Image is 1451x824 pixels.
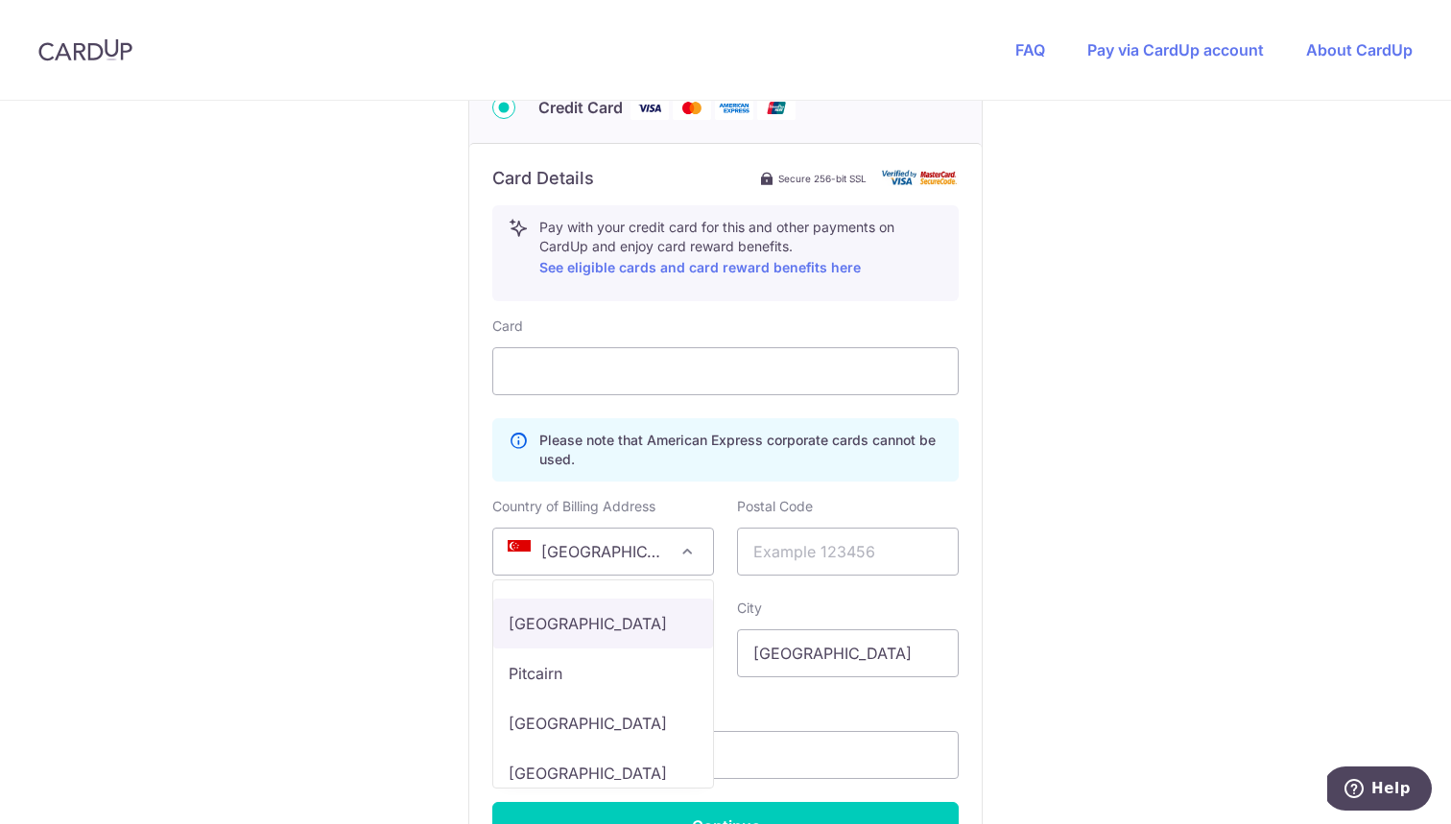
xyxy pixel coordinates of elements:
[509,712,667,735] p: [GEOGRAPHIC_DATA]
[509,360,942,383] iframe: Secure card payment input frame
[492,497,655,516] label: Country of Billing Address
[38,38,132,61] img: CardUp
[778,171,867,186] span: Secure 256-bit SSL
[539,259,861,275] a: See eligible cards and card reward benefits here
[715,96,753,120] img: American Express
[737,497,813,516] label: Postal Code
[1015,40,1045,59] a: FAQ
[492,96,959,120] div: Credit Card Visa Mastercard American Express Union Pay
[539,431,942,469] p: Please note that American Express corporate cards cannot be used.
[539,218,942,279] p: Pay with your credit card for this and other payments on CardUp and enjoy card reward benefits.
[492,317,523,336] label: Card
[737,528,959,576] input: Example 123456
[492,167,594,190] h6: Card Details
[1087,40,1264,59] a: Pay via CardUp account
[509,762,667,785] p: [GEOGRAPHIC_DATA]
[1306,40,1413,59] a: About CardUp
[493,529,713,575] span: Singapore
[492,528,714,576] span: Singapore
[1327,766,1432,814] iframe: Opens a widget where you can find more information
[673,96,711,120] img: Mastercard
[630,96,669,120] img: Visa
[509,662,562,685] p: Pitcairn
[757,96,796,120] img: Union Pay
[538,96,623,119] span: Credit Card
[737,599,762,618] label: City
[509,612,667,635] p: [GEOGRAPHIC_DATA]
[882,170,959,186] img: card secure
